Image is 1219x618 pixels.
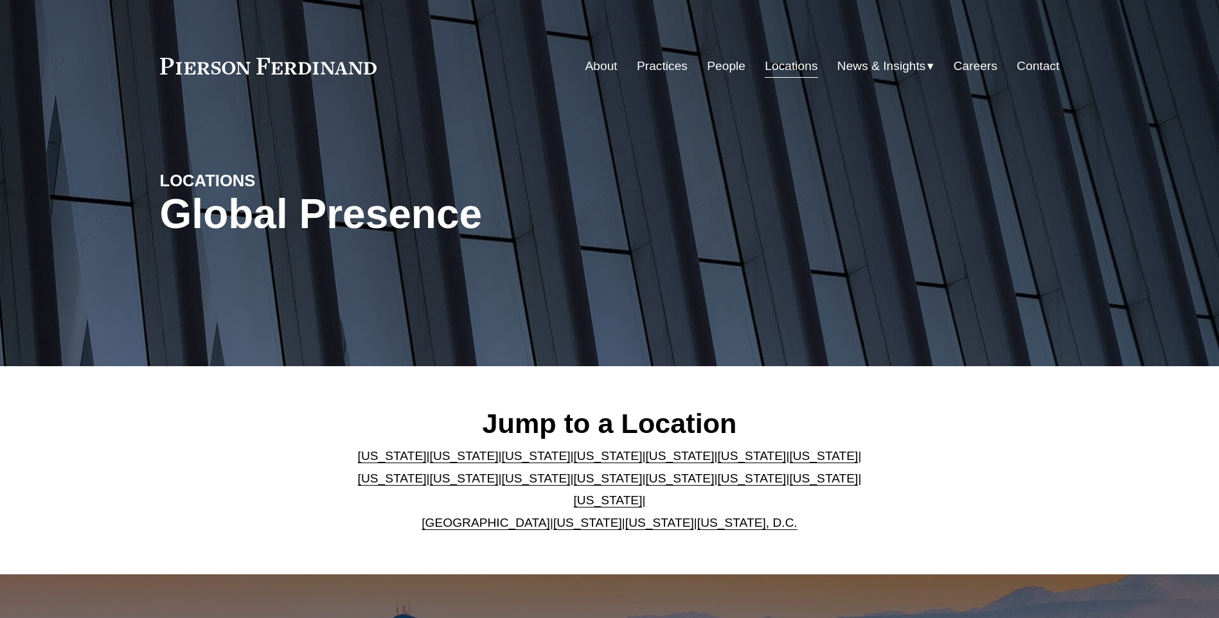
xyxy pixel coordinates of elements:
a: About [585,54,618,78]
a: Contact [1017,54,1059,78]
a: [US_STATE] [645,472,714,485]
a: Careers [954,54,997,78]
h2: Jump to a Location [347,407,872,440]
a: People [707,54,745,78]
a: [US_STATE] [553,516,622,529]
a: Locations [765,54,817,78]
h1: Global Presence [160,191,760,238]
a: [US_STATE] [717,449,786,463]
span: News & Insights [837,55,926,78]
a: [US_STATE] [789,449,858,463]
a: [GEOGRAPHIC_DATA] [422,516,550,529]
a: [US_STATE] [502,449,571,463]
a: folder dropdown [837,54,934,78]
a: [US_STATE] [574,449,643,463]
a: [US_STATE] [574,493,643,507]
a: [US_STATE] [717,472,786,485]
a: [US_STATE] [430,472,499,485]
a: [US_STATE] [502,472,571,485]
a: [US_STATE] [789,472,858,485]
a: [US_STATE] [358,472,427,485]
p: | | | | | | | | | | | | | | | | | | [347,445,872,534]
a: Practices [637,54,688,78]
a: [US_STATE] [645,449,714,463]
a: [US_STATE] [430,449,499,463]
a: [US_STATE], D.C. [697,516,797,529]
a: [US_STATE] [358,449,427,463]
h4: LOCATIONS [160,170,385,191]
a: [US_STATE] [574,472,643,485]
a: [US_STATE] [625,516,694,529]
